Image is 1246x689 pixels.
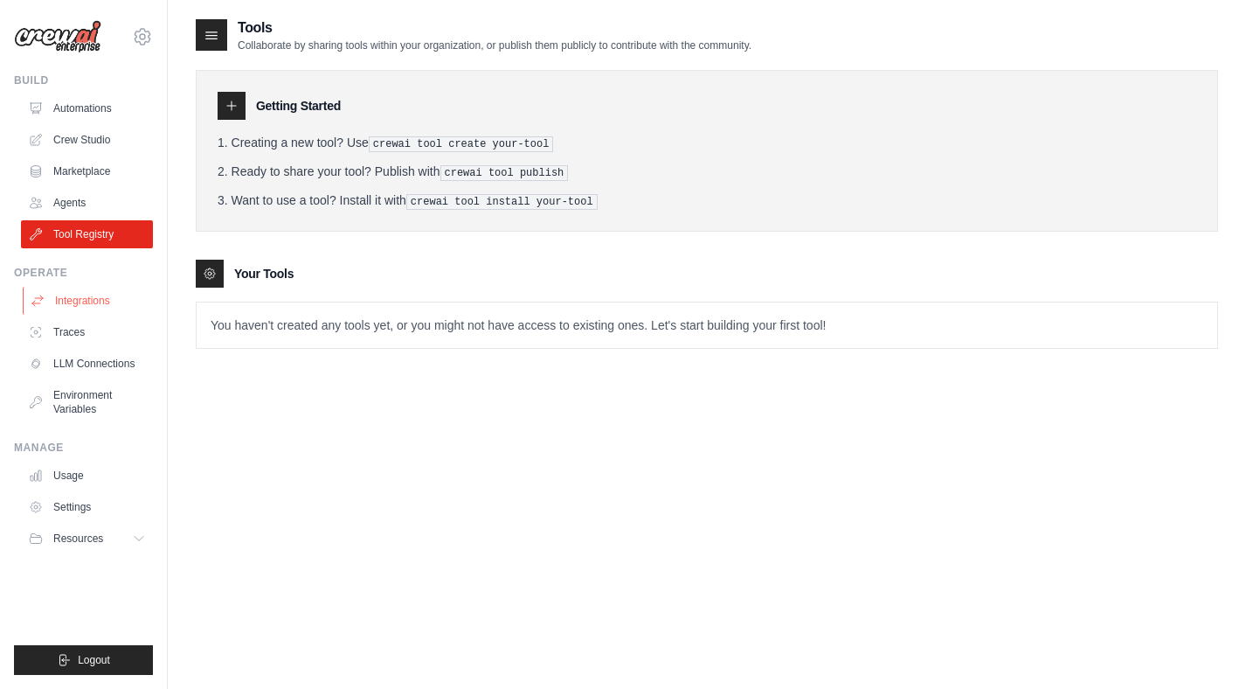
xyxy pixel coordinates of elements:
[369,136,554,152] pre: crewai tool create your-tool
[21,318,153,346] a: Traces
[256,97,341,115] h3: Getting Started
[234,265,294,282] h3: Your Tools
[238,17,751,38] h2: Tools
[14,441,153,455] div: Manage
[21,220,153,248] a: Tool Registry
[14,645,153,675] button: Logout
[14,73,153,87] div: Build
[197,303,1217,348] p: You haven't created any tools yet, or you might not have access to existing ones. Let's start bui...
[78,653,110,667] span: Logout
[218,163,1196,181] li: Ready to share your tool? Publish with
[23,287,155,315] a: Integrations
[53,532,103,546] span: Resources
[21,381,153,423] a: Environment Variables
[21,493,153,521] a: Settings
[14,266,153,280] div: Operate
[21,157,153,185] a: Marketplace
[21,462,153,490] a: Usage
[21,350,153,378] a: LLM Connections
[21,189,153,217] a: Agents
[406,194,598,210] pre: crewai tool install your-tool
[218,134,1196,152] li: Creating a new tool? Use
[218,191,1196,210] li: Want to use a tool? Install it with
[440,165,569,181] pre: crewai tool publish
[21,525,153,553] button: Resources
[21,126,153,154] a: Crew Studio
[21,94,153,122] a: Automations
[238,38,751,52] p: Collaborate by sharing tools within your organization, or publish them publicly to contribute wit...
[14,20,101,53] img: Logo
